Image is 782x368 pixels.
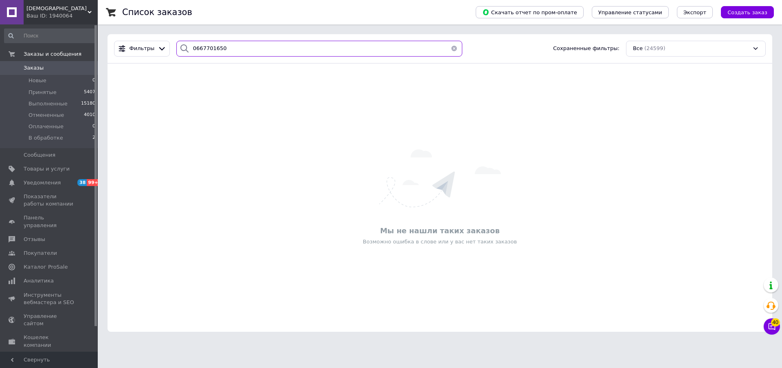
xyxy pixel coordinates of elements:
button: Скачать отчет по пром-оплате [476,6,584,18]
span: Заказы [24,64,44,72]
span: Создать заказ [727,9,767,15]
span: Все [633,45,643,53]
span: Аналитика [24,277,54,285]
span: 40 [771,318,780,326]
span: Скачать отчет по пром-оплате [482,9,577,16]
span: Товары и услуги [24,165,70,173]
button: Управление статусами [592,6,669,18]
span: Управление статусами [598,9,662,15]
span: Сообщения [24,151,55,159]
span: Уведомления [24,179,61,186]
div: Возможно ошибка в слове или у вас нет таких заказов [112,238,768,245]
span: Мегатуризм [26,5,88,12]
span: Панель управления [24,214,75,229]
span: (24599) [644,45,666,51]
span: Заказы и сообщения [24,50,81,58]
div: Мы не нашли таких заказов [112,226,768,236]
span: Показатели работы компании [24,193,75,208]
span: Сохраненные фильтры: [553,45,619,53]
span: Управление сайтом [24,313,75,327]
a: Создать заказ [713,9,774,15]
span: 0 [92,123,95,130]
span: Инструменты вебмастера и SEO [24,291,75,306]
span: В обработке [29,134,63,142]
span: Отзывы [24,236,45,243]
span: 15180 [81,100,95,107]
span: 0 [92,77,95,84]
span: 38 [77,179,87,186]
span: Выполненные [29,100,68,107]
span: 2 [92,134,95,142]
span: 99+ [87,179,100,186]
span: Оплаченные [29,123,64,130]
span: 5407 [84,89,95,96]
button: Очистить [446,41,462,57]
span: Экспорт [683,9,706,15]
h1: Список заказов [122,7,192,17]
span: Принятые [29,89,57,96]
span: 4010 [84,112,95,119]
input: Поиск по номеру заказа, ФИО покупателя, номеру телефона, Email, номеру накладной [176,41,462,57]
button: Чат с покупателем40 [764,318,780,335]
button: Создать заказ [721,6,774,18]
button: Экспорт [677,6,713,18]
span: Покупатели [24,250,57,257]
span: Отмененные [29,112,64,119]
span: Каталог ProSale [24,263,68,271]
span: Кошелек компании [24,334,75,348]
input: Поиск [4,28,96,43]
span: Новые [29,77,46,84]
img: Ничего не найдено [379,149,501,207]
span: Фильтры [130,45,155,53]
div: Ваш ID: 1940064 [26,12,98,20]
